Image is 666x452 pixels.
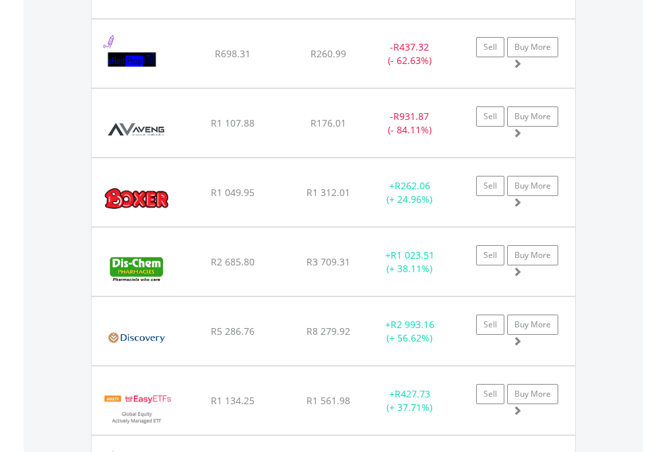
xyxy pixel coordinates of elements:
[476,176,504,196] a: Sell
[368,387,452,414] div: + (+ 37.71%)
[306,186,350,199] span: R1 312.01
[211,255,255,268] span: R2 685.80
[507,245,558,265] a: Buy More
[476,245,504,265] a: Sell
[98,383,176,431] img: EQU.ZA.EASYGE.png
[476,384,504,404] a: Sell
[98,175,176,223] img: EQU.ZA.BOX.png
[393,110,429,123] span: R931.87
[211,394,255,407] span: R1 134.25
[507,176,558,196] a: Buy More
[368,110,452,137] div: - (- 84.11%)
[395,179,430,192] span: R262.06
[391,318,434,331] span: R2 993.16
[98,245,174,292] img: EQU.ZA.DCP.png
[507,384,558,404] a: Buy More
[476,106,504,127] a: Sell
[507,315,558,335] a: Buy More
[391,249,434,261] span: R1 023.51
[306,325,350,337] span: R8 279.92
[368,249,452,276] div: + (+ 38.11%)
[211,325,255,337] span: R5 286.76
[310,47,346,60] span: R260.99
[476,315,504,335] a: Sell
[98,314,174,362] img: EQU.ZA.DSY.png
[476,37,504,57] a: Sell
[395,387,430,400] span: R427.73
[98,106,174,154] img: EQU.ZA.AEG.png
[507,106,558,127] a: Buy More
[211,117,255,129] span: R1 107.88
[306,394,350,407] span: R1 561.98
[98,36,166,84] img: EQU.ZA.APO.png
[368,318,452,345] div: + (+ 56.62%)
[215,47,251,60] span: R698.31
[368,40,452,67] div: - (- 62.63%)
[211,186,255,199] span: R1 049.95
[507,37,558,57] a: Buy More
[306,255,350,268] span: R3 709.31
[393,40,429,53] span: R437.32
[310,117,346,129] span: R176.01
[368,179,452,206] div: + (+ 24.96%)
